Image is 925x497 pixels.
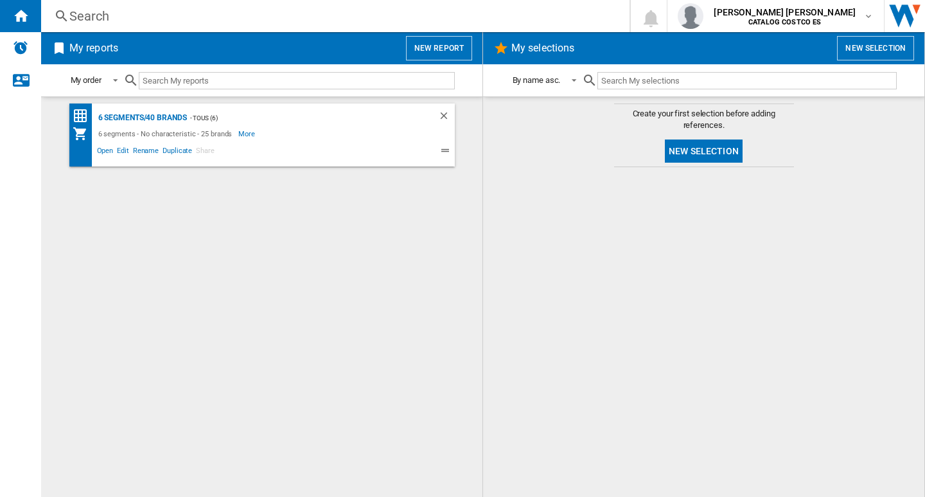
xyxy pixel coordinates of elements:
[95,110,187,126] div: 6 segments/40 brands
[665,140,743,163] button: New selection
[714,6,856,19] span: [PERSON_NAME] [PERSON_NAME]
[95,145,116,160] span: Open
[73,126,95,141] div: My Assortment
[194,145,216,160] span: Share
[115,145,131,160] span: Edit
[678,3,703,29] img: profile.jpg
[406,36,472,60] button: New report
[438,110,455,126] div: Delete
[748,18,821,26] b: CATALOG COSTCO ES
[597,72,896,89] input: Search My selections
[513,75,561,85] div: By name asc.
[837,36,914,60] button: New selection
[509,36,577,60] h2: My selections
[161,145,194,160] span: Duplicate
[238,126,257,141] span: More
[131,145,161,160] span: Rename
[69,7,596,25] div: Search
[67,36,121,60] h2: My reports
[71,75,101,85] div: My order
[139,72,455,89] input: Search My reports
[187,110,412,126] div: - TOUS (6)
[73,108,95,124] div: Price Matrix
[614,108,794,131] span: Create your first selection before adding references.
[95,126,239,141] div: 6 segments - No characteristic - 25 brands
[13,40,28,55] img: alerts-logo.svg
